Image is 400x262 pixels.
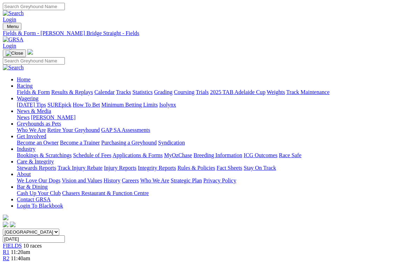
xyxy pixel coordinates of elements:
[3,10,24,16] img: Search
[3,3,65,10] input: Search
[27,49,33,55] img: logo-grsa-white.png
[17,152,397,159] div: Industry
[158,140,185,146] a: Syndication
[17,184,48,190] a: Bar & Dining
[154,89,172,95] a: Grading
[17,108,51,114] a: News & Media
[17,140,397,146] div: Get Involved
[17,127,397,133] div: Greyhounds as Pets
[210,89,265,95] a: 2025 TAB Adelaide Cup
[17,102,397,108] div: Wagering
[17,190,61,196] a: Cash Up Your Club
[17,196,50,202] a: Contact GRSA
[177,165,215,171] a: Rules & Policies
[17,140,59,146] a: Become an Owner
[6,51,23,56] img: Close
[11,249,30,255] span: 11:20am
[17,190,397,196] div: Bar & Dining
[62,177,102,183] a: Vision and Values
[17,165,397,171] div: Care & Integrity
[279,152,301,158] a: Race Safe
[17,114,29,120] a: News
[3,255,9,261] a: R2
[104,165,136,171] a: Injury Reports
[3,235,65,243] input: Select date
[116,89,131,95] a: Tracks
[17,89,397,95] div: Racing
[17,203,63,209] a: Login To Blackbook
[57,165,102,171] a: Track Injury Rebate
[138,165,176,171] a: Integrity Reports
[140,177,169,183] a: Who We Are
[17,152,72,158] a: Bookings & Scratchings
[51,89,93,95] a: Results & Replays
[47,127,100,133] a: Retire Your Greyhound
[174,89,195,95] a: Coursing
[196,89,209,95] a: Trials
[3,16,16,22] a: Login
[17,177,60,183] a: We Love Our Dogs
[17,95,39,101] a: Wagering
[159,102,176,108] a: Isolynx
[47,102,71,108] a: SUREpick
[103,177,120,183] a: History
[122,177,139,183] a: Careers
[73,152,111,158] a: Schedule of Fees
[267,89,285,95] a: Weights
[10,222,15,227] img: twitter.svg
[17,177,397,184] div: About
[17,76,30,82] a: Home
[3,49,26,57] button: Toggle navigation
[17,133,46,139] a: Get Involved
[3,65,24,71] img: Search
[3,43,16,49] a: Login
[11,255,30,261] span: 11:40am
[17,83,33,89] a: Racing
[3,243,22,249] a: FIELDS
[244,152,277,158] a: ICG Outcomes
[217,165,242,171] a: Fact Sheets
[17,165,56,171] a: Stewards Reports
[171,177,202,183] a: Strategic Plan
[31,114,75,120] a: [PERSON_NAME]
[17,89,50,95] a: Fields & Form
[60,140,100,146] a: Become a Trainer
[3,222,8,227] img: facebook.svg
[101,127,150,133] a: GAP SA Assessments
[113,152,163,158] a: Applications & Forms
[17,171,31,177] a: About
[101,102,158,108] a: Minimum Betting Limits
[94,89,115,95] a: Calendar
[194,152,242,158] a: Breeding Information
[203,177,236,183] a: Privacy Policy
[3,57,65,65] input: Search
[3,249,9,255] a: R1
[23,243,42,249] span: 10 races
[133,89,153,95] a: Statistics
[73,102,100,108] a: How To Bet
[17,121,61,127] a: Greyhounds as Pets
[3,23,21,30] button: Toggle navigation
[17,127,46,133] a: Who We Are
[17,146,35,152] a: Industry
[286,89,330,95] a: Track Maintenance
[3,30,397,36] a: Fields & Form - [PERSON_NAME] Bridge Straight - Fields
[17,159,54,164] a: Care & Integrity
[101,140,157,146] a: Purchasing a Greyhound
[3,215,8,220] img: logo-grsa-white.png
[244,165,276,171] a: Stay On Track
[62,190,149,196] a: Chasers Restaurant & Function Centre
[3,36,23,43] img: GRSA
[164,152,192,158] a: MyOzChase
[17,102,46,108] a: [DATE] Tips
[7,24,19,29] span: Menu
[17,114,397,121] div: News & Media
